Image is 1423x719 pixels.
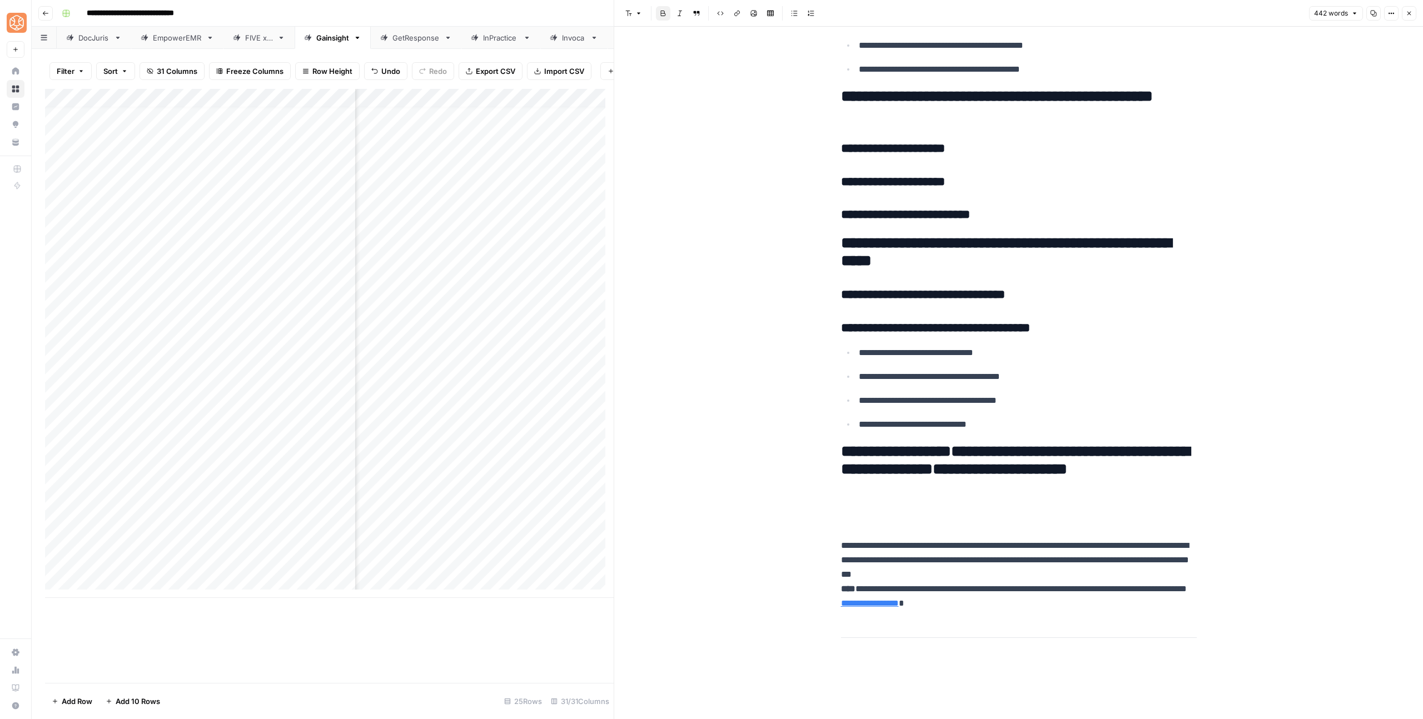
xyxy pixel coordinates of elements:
[116,696,160,707] span: Add 10 Rows
[78,32,110,43] div: DocJuris
[1309,6,1363,21] button: 442 words
[7,133,24,151] a: Your Data
[546,692,614,710] div: 31/31 Columns
[381,66,400,77] span: Undo
[483,32,519,43] div: InPractice
[57,66,74,77] span: Filter
[7,98,24,116] a: Insights
[476,66,515,77] span: Export CSV
[461,27,540,49] a: InPractice
[49,62,92,80] button: Filter
[316,32,349,43] div: Gainsight
[7,116,24,133] a: Opportunities
[1314,8,1348,18] span: 442 words
[153,32,202,43] div: EmpowerEMR
[209,62,291,80] button: Freeze Columns
[364,62,407,80] button: Undo
[295,62,360,80] button: Row Height
[57,27,131,49] a: DocJuris
[7,661,24,679] a: Usage
[392,32,440,43] div: GetResponse
[429,66,447,77] span: Redo
[140,62,205,80] button: 31 Columns
[157,66,197,77] span: 31 Columns
[608,27,692,49] a: SimpleTiger
[7,679,24,697] a: Learning Hub
[500,692,546,710] div: 25 Rows
[7,9,24,37] button: Workspace: SimpleTiger
[459,62,523,80] button: Export CSV
[540,27,608,49] a: Invoca
[295,27,371,49] a: Gainsight
[45,692,99,710] button: Add Row
[245,32,273,43] div: FIVE x 5
[7,13,27,33] img: SimpleTiger Logo
[412,62,454,80] button: Redo
[371,27,461,49] a: GetResponse
[7,62,24,80] a: Home
[7,80,24,98] a: Browse
[131,27,223,49] a: EmpowerEMR
[223,27,295,49] a: FIVE x 5
[562,32,586,43] div: Invoca
[7,697,24,715] button: Help + Support
[96,62,135,80] button: Sort
[226,66,283,77] span: Freeze Columns
[544,66,584,77] span: Import CSV
[527,62,591,80] button: Import CSV
[103,66,118,77] span: Sort
[62,696,92,707] span: Add Row
[312,66,352,77] span: Row Height
[7,643,24,661] a: Settings
[99,692,167,710] button: Add 10 Rows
